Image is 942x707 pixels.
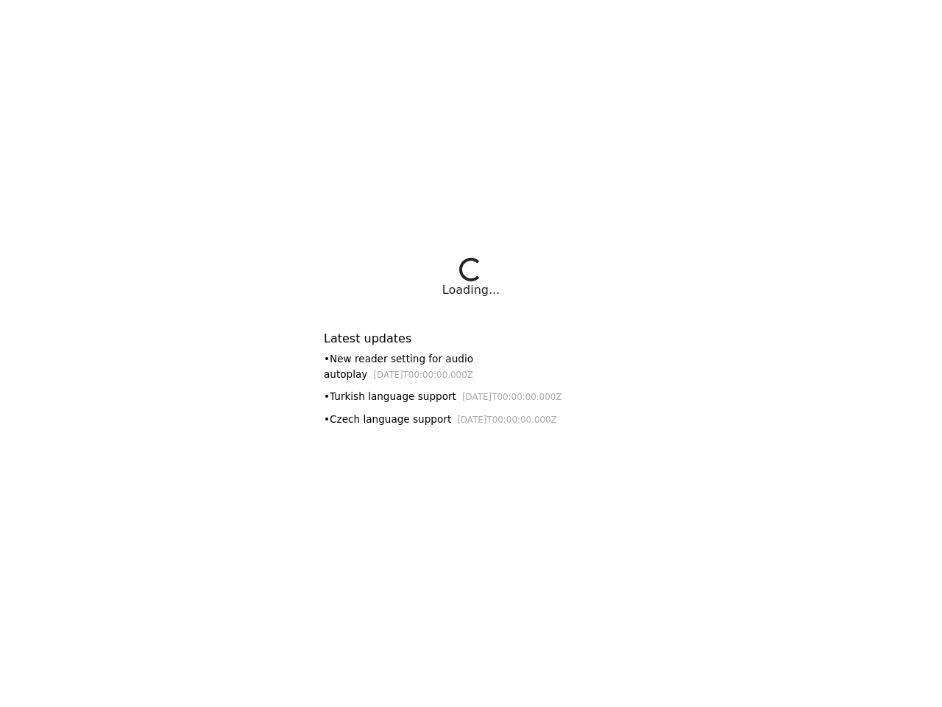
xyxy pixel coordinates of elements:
h6: Latest updates [324,331,618,345]
small: [DATE]T00:00:00.000Z [457,415,557,425]
div: • Czech language support [324,412,618,427]
small: [DATE]T00:00:00.000Z [462,392,562,402]
div: • Turkish language support [324,389,618,404]
div: • New reader setting for audio autoplay [324,351,618,381]
div: Loading... [442,281,500,299]
small: [DATE]T00:00:00.000Z [373,370,473,380]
